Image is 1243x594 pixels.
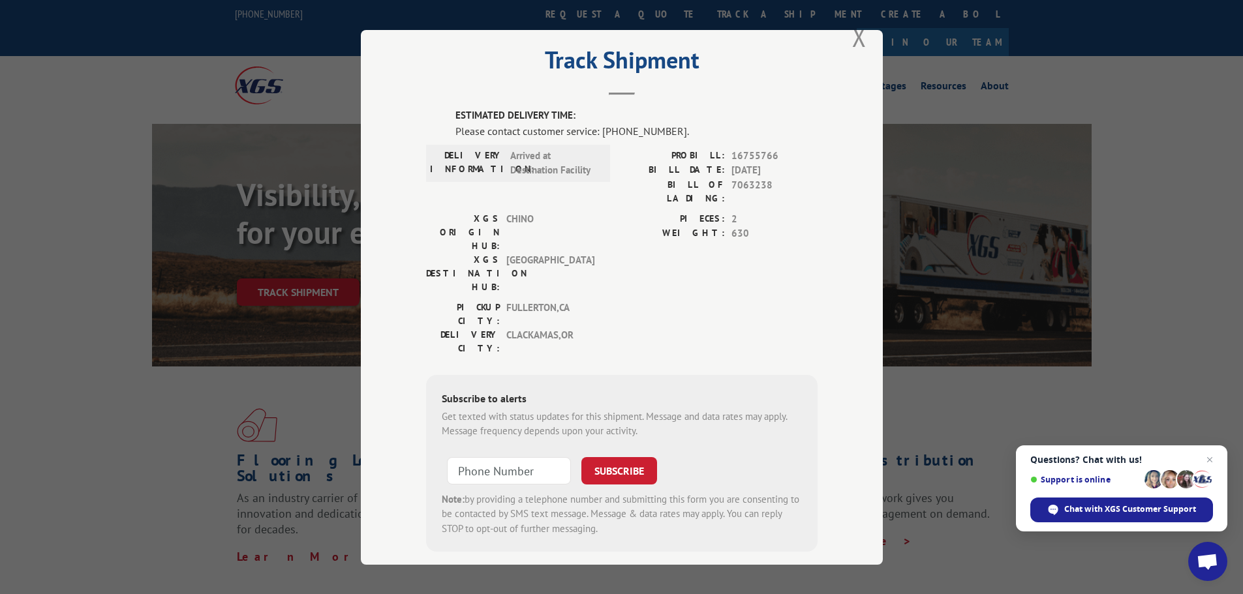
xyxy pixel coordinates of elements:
label: PIECES: [622,211,725,226]
label: XGS DESTINATION HUB: [426,252,500,293]
h2: Track Shipment [426,51,818,76]
span: Chat with XGS Customer Support [1064,503,1196,515]
input: Phone Number [447,456,571,484]
div: Chat with XGS Customer Support [1030,497,1213,522]
span: Close chat [1202,452,1218,468]
label: DELIVERY CITY: [426,327,500,355]
label: ESTIMATED DELIVERY TIME: [455,108,818,123]
label: XGS ORIGIN HUB: [426,211,500,252]
div: Get texted with status updates for this shipment. Message and data rates may apply. Message frequ... [442,409,802,438]
span: Support is online [1030,475,1140,484]
label: DELIVERY INFORMATION: [430,148,504,177]
span: CLACKAMAS , OR [506,327,594,355]
span: [DATE] [731,163,818,178]
label: PROBILL: [622,148,725,163]
label: PICKUP CITY: [426,300,500,327]
label: WEIGHT: [622,226,725,241]
div: Subscribe to alerts [442,390,802,409]
span: 2 [731,211,818,226]
span: FULLERTON , CA [506,300,594,327]
div: Please contact customer service: [PHONE_NUMBER]. [455,123,818,138]
span: 630 [731,226,818,241]
button: SUBSCRIBE [581,456,657,484]
span: [GEOGRAPHIC_DATA] [506,252,594,293]
span: 16755766 [731,148,818,163]
label: BILL OF LADING: [622,177,725,205]
label: BILL DATE: [622,163,725,178]
div: by providing a telephone number and submitting this form you are consenting to be contacted by SM... [442,492,802,536]
span: Arrived at Destination Facility [510,148,598,177]
span: CHINO [506,211,594,252]
button: Close modal [852,20,867,54]
div: Open chat [1188,542,1227,581]
span: Questions? Chat with us! [1030,454,1213,465]
strong: Note: [442,492,465,505]
span: 7063238 [731,177,818,205]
